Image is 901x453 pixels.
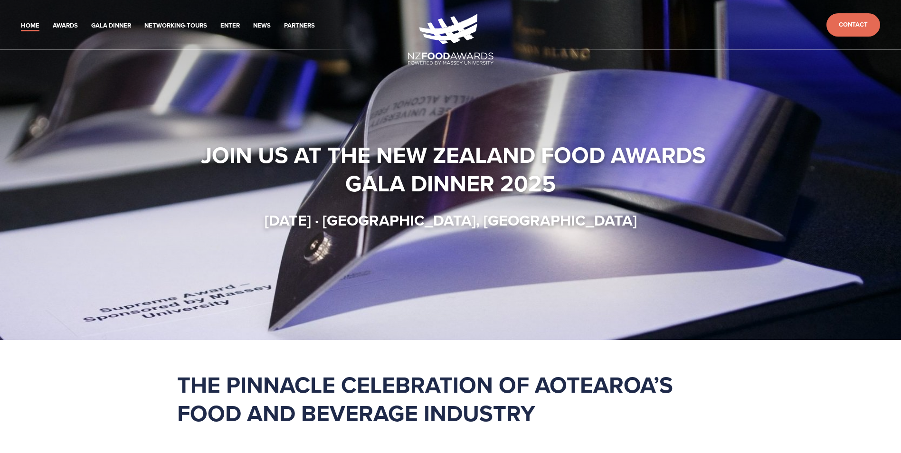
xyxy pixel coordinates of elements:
[220,20,240,31] a: Enter
[265,209,637,231] strong: [DATE] · [GEOGRAPHIC_DATA], [GEOGRAPHIC_DATA]
[21,20,39,31] a: Home
[284,20,315,31] a: Partners
[177,370,724,427] h1: The pinnacle celebration of Aotearoa’s food and beverage industry
[53,20,78,31] a: Awards
[826,13,880,37] a: Contact
[253,20,271,31] a: News
[91,20,131,31] a: Gala Dinner
[201,138,711,200] strong: Join us at the New Zealand Food Awards Gala Dinner 2025
[144,20,207,31] a: Networking-Tours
